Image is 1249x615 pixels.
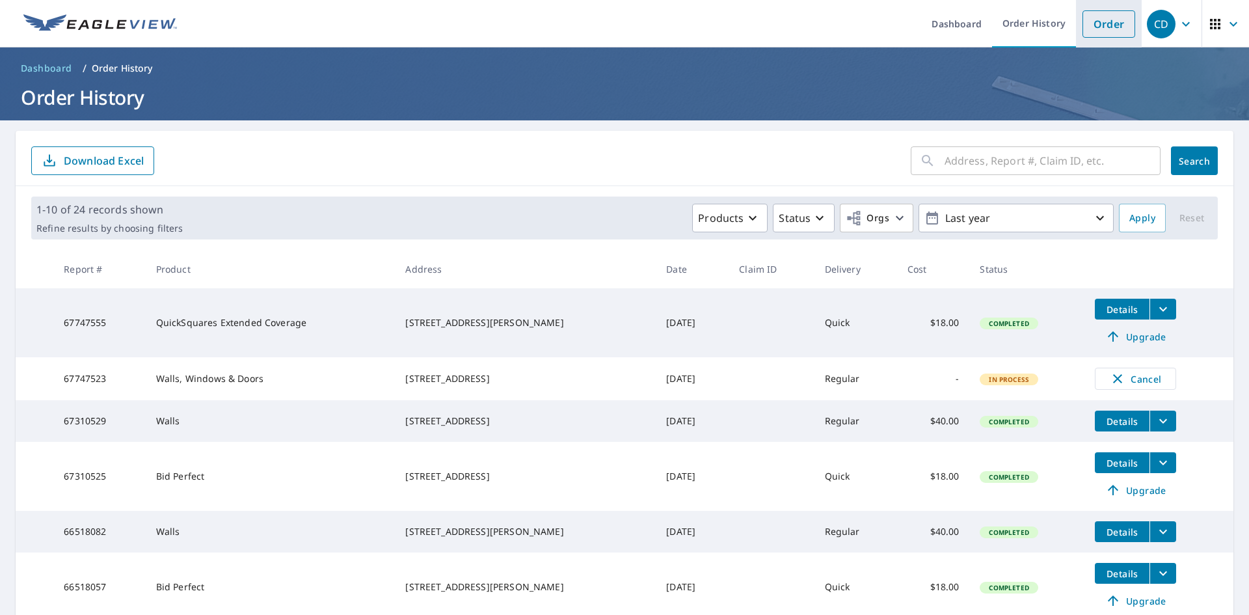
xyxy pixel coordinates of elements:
th: Address [395,250,656,288]
button: Search [1171,146,1218,175]
li: / [83,61,87,76]
a: Upgrade [1095,480,1176,500]
div: [STREET_ADDRESS][PERSON_NAME] [405,581,645,594]
td: [DATE] [656,400,729,442]
span: In Process [981,375,1037,384]
span: Upgrade [1103,329,1168,344]
span: Dashboard [21,62,72,75]
button: detailsBtn-67310525 [1095,452,1149,473]
button: Download Excel [31,146,154,175]
button: Status [773,204,835,232]
button: detailsBtn-67747555 [1095,299,1149,320]
div: [STREET_ADDRESS][PERSON_NAME] [405,525,645,538]
p: Refine results by choosing filters [36,223,183,234]
td: $40.00 [897,400,970,442]
span: Details [1103,567,1142,580]
input: Address, Report #, Claim ID, etc. [945,143,1161,179]
td: Regular [814,400,897,442]
button: detailsBtn-66518057 [1095,563,1149,584]
p: Last year [940,207,1092,230]
a: Upgrade [1095,326,1176,347]
th: Product [146,250,396,288]
td: QuickSquares Extended Coverage [146,288,396,357]
button: Cancel [1095,368,1176,390]
td: [DATE] [656,442,729,511]
th: Cost [897,250,970,288]
th: Claim ID [729,250,814,288]
p: Order History [92,62,153,75]
span: Completed [981,319,1036,328]
span: Upgrade [1103,593,1168,608]
p: Download Excel [64,154,144,168]
td: 66518082 [53,511,146,553]
th: Report # [53,250,146,288]
button: filesDropdownBtn-66518057 [1149,563,1176,584]
button: filesDropdownBtn-67747555 [1149,299,1176,320]
th: Status [969,250,1084,288]
td: Walls [146,511,396,553]
td: [DATE] [656,288,729,357]
div: [STREET_ADDRESS] [405,372,645,385]
div: [STREET_ADDRESS] [405,415,645,428]
button: filesDropdownBtn-66518082 [1149,521,1176,542]
td: $40.00 [897,511,970,553]
span: Upgrade [1103,482,1168,498]
span: Cancel [1108,371,1162,387]
td: Regular [814,511,897,553]
span: Details [1103,457,1142,469]
td: Walls [146,400,396,442]
th: Date [656,250,729,288]
a: Dashboard [16,58,77,79]
button: Last year [919,204,1114,232]
div: [STREET_ADDRESS][PERSON_NAME] [405,316,645,329]
button: filesDropdownBtn-67310525 [1149,452,1176,473]
a: Order [1082,10,1135,38]
span: Completed [981,583,1036,592]
span: Completed [981,417,1036,426]
p: Products [698,210,744,226]
span: Search [1181,155,1207,167]
td: Quick [814,442,897,511]
h1: Order History [16,84,1233,111]
span: Orgs [846,210,889,226]
p: 1-10 of 24 records shown [36,202,183,217]
span: Completed [981,528,1036,537]
span: Details [1103,526,1142,538]
td: Walls, Windows & Doors [146,357,396,400]
td: Bid Perfect [146,442,396,511]
button: Apply [1119,204,1166,232]
div: [STREET_ADDRESS] [405,470,645,483]
button: detailsBtn-67310529 [1095,411,1149,431]
td: $18.00 [897,288,970,357]
td: [DATE] [656,511,729,553]
span: Completed [981,472,1036,482]
button: detailsBtn-66518082 [1095,521,1149,542]
button: filesDropdownBtn-67310529 [1149,411,1176,431]
th: Delivery [814,250,897,288]
td: 67310525 [53,442,146,511]
td: Quick [814,288,897,357]
img: EV Logo [23,14,177,34]
td: 67310529 [53,400,146,442]
nav: breadcrumb [16,58,1233,79]
td: $18.00 [897,442,970,511]
span: Details [1103,415,1142,428]
button: Orgs [840,204,913,232]
td: - [897,357,970,400]
span: Apply [1129,210,1155,226]
td: 67747523 [53,357,146,400]
button: Products [692,204,768,232]
td: [DATE] [656,357,729,400]
a: Upgrade [1095,590,1176,611]
td: 67747555 [53,288,146,357]
div: CD [1147,10,1175,38]
span: Details [1103,303,1142,316]
p: Status [779,210,811,226]
td: Regular [814,357,897,400]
